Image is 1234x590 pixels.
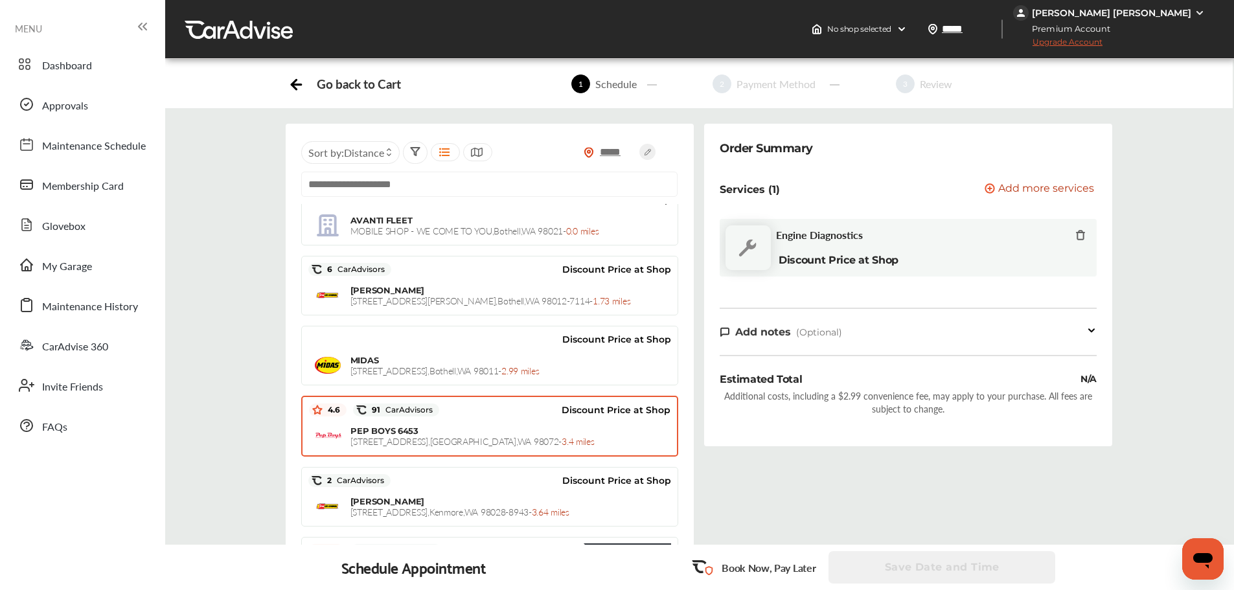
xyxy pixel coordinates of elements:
[1013,5,1029,21] img: jVpblrzwTbfkPYzPPzSLxeg0AAAAASUVORK5CYII=
[315,291,341,299] img: logo-les-schwab.png
[42,98,88,115] span: Approvals
[726,225,771,270] img: default_wrench_icon.d1a43860.svg
[42,339,108,356] span: CarAdvise 360
[322,475,384,486] span: 2
[42,178,124,195] span: Membership Card
[12,47,152,81] a: Dashboard
[42,58,92,74] span: Dashboard
[827,24,891,34] span: No shop selected
[317,76,400,91] div: Go back to Cart
[897,24,907,34] img: header-down-arrow.9dd2ce7d.svg
[308,330,671,349] div: Discount Price at Shop
[12,328,152,362] a: CarAdvise 360
[896,74,915,93] span: 3
[812,24,822,34] img: header-home-logo.8d720a4f.svg
[566,224,599,237] span: 0.0 miles
[720,389,1097,415] div: Additional costs, including a $2.99 convenience fee, may apply to your purchase. All fees are sub...
[1013,37,1103,53] span: Upgrade Account
[590,76,642,91] div: Schedule
[332,265,385,274] span: CarAdvisors
[1194,8,1205,18] img: WGsFRI8htEPBVLJbROoPRyZpYNWhNONpIPPETTm6eUC0GeLEiAAAAAElFTkSuQmCC
[12,248,152,282] a: My Garage
[42,258,92,275] span: My Garage
[439,400,670,420] div: Discount Price at Shop
[322,264,385,275] span: 6
[42,299,138,315] span: Maintenance History
[308,145,384,160] span: Sort by :
[928,24,938,34] img: location_vector.a44bc228.svg
[332,476,384,485] span: CarAdvisors
[985,183,1094,196] button: Add more services
[915,76,957,91] div: Review
[323,405,340,415] span: 4.6
[341,558,486,576] div: Schedule Appointment
[350,425,418,436] span: PEP BOYS 6453
[571,74,590,93] span: 1
[776,229,863,241] span: Engine Diagnostics
[367,405,433,415] span: 91
[985,183,1097,196] a: Add more services
[1080,372,1097,387] div: N/A
[350,224,599,237] span: MOBILE SHOP - WE COME TO YOU , Bothell , WA 98021 -
[42,138,146,155] span: Maintenance Schedule
[720,139,813,157] div: Order Summary
[501,364,539,377] span: 2.99 miles
[315,503,341,510] img: logo-les-schwab.png
[796,326,842,338] span: (Optional)
[12,87,152,121] a: Approvals
[720,183,780,196] p: Services (1)
[350,294,631,307] span: [STREET_ADDRESS][PERSON_NAME] , Bothell , WA 98012-7114 -
[562,435,594,448] span: 3.4 miles
[720,372,802,387] div: Estimated Total
[720,326,730,337] img: note-icon.db9493fa.svg
[42,419,67,436] span: FAQs
[350,505,569,518] span: [STREET_ADDRESS] , Kenmore , WA 98028-8943 -
[12,369,152,402] a: Invite Friends
[779,254,898,266] b: Discount Price at Shop
[350,215,413,225] span: AVANTI FLEET
[584,147,594,158] img: location_vector_orange.38f05af8.svg
[12,168,152,201] a: Membership Card
[15,23,42,34] span: MENU
[998,183,1094,196] span: Add more services
[12,128,152,161] a: Maintenance Schedule
[1182,538,1224,580] iframe: Button to launch messaging window
[735,326,791,338] span: Add notes
[1032,7,1191,19] div: [PERSON_NAME] [PERSON_NAME]
[1001,19,1003,39] img: header-divider.bc55588e.svg
[713,74,731,93] span: 2
[344,145,384,160] span: Distance
[350,285,425,295] span: [PERSON_NAME]
[391,260,671,279] div: Discount Price at Shop
[356,405,367,415] img: caradvise_icon.5c74104a.svg
[1014,22,1120,36] span: Premium Account
[532,505,569,518] span: 3.64 miles
[42,218,86,235] span: Glovebox
[593,294,630,307] span: 1.73 miles
[312,405,323,415] img: star_icon.59ea9307.svg
[312,475,322,486] img: caradvise_icon.5c74104a.svg
[12,409,152,442] a: FAQs
[315,212,341,238] img: empty_shop_logo.394c5474.svg
[350,435,594,448] span: [STREET_ADDRESS] , [GEOGRAPHIC_DATA] , WA 98072 -
[391,471,671,490] div: Discount Price at Shop
[350,364,540,377] span: [STREET_ADDRESS] , Bothell , WA 98011 -
[731,76,821,91] div: Payment Method
[722,560,816,575] p: Book Now, Pay Later
[315,423,341,449] img: logo-pepboys.png
[350,496,425,506] span: [PERSON_NAME]
[350,355,379,365] span: MIDAS
[380,405,433,414] span: CarAdvisors
[12,208,152,242] a: Glovebox
[42,379,103,396] span: Invite Friends
[312,264,322,275] img: caradvise_icon.5c74104a.svg
[12,288,152,322] a: Maintenance History
[315,357,341,373] img: Midas+Logo_RGB.png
